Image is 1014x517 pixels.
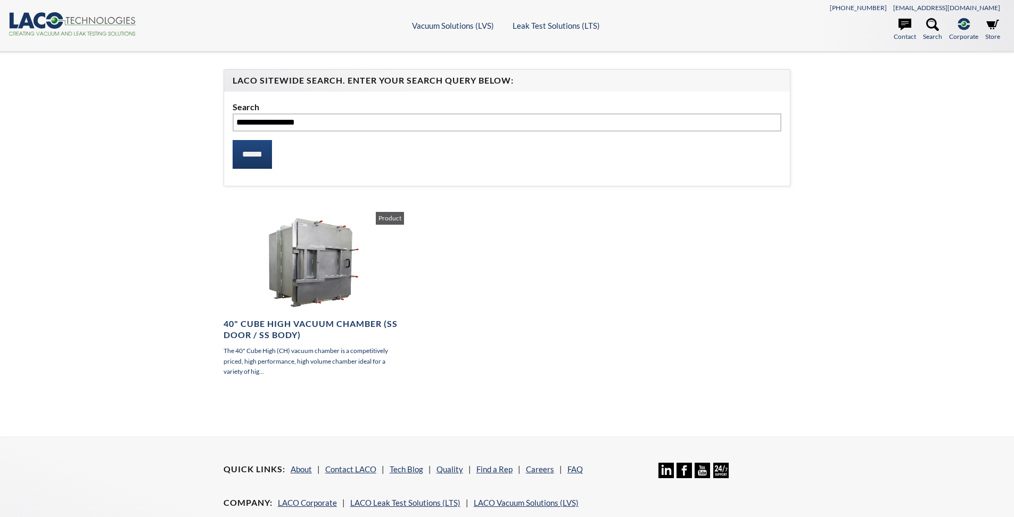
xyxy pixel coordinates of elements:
[436,464,463,474] a: Quality
[224,318,404,341] h4: 40" Cube High Vacuum Chamber (SS Door / SS Body)
[350,498,460,507] a: LACO Leak Test Solutions (LTS)
[224,212,404,376] a: 40" Cube High Vacuum Chamber (SS Door / SS Body) The 40" Cube High (CH) vacuum chamber is a compe...
[526,464,554,474] a: Careers
[513,21,600,30] a: Leak Test Solutions (LTS)
[923,18,942,42] a: Search
[224,346,404,376] p: The 40" Cube High (CH) vacuum chamber is a competitively priced, high performance, high volume ch...
[390,464,423,474] a: Tech Blog
[412,21,494,30] a: Vacuum Solutions (LVS)
[713,463,729,478] img: 24/7 Support Icon
[894,18,916,42] a: Contact
[474,498,579,507] a: LACO Vacuum Solutions (LVS)
[224,497,273,508] h4: Company
[376,212,404,225] span: Product
[713,470,729,480] a: 24/7 Support
[476,464,513,474] a: Find a Rep
[567,464,583,474] a: FAQ
[224,464,285,475] h4: Quick Links
[830,4,887,12] a: [PHONE_NUMBER]
[985,18,1000,42] a: Store
[893,4,1000,12] a: [EMAIL_ADDRESS][DOMAIN_NAME]
[291,464,312,474] a: About
[325,464,376,474] a: Contact LACO
[233,75,782,86] h4: LACO Sitewide Search. Enter your Search Query Below:
[233,100,782,114] label: Search
[278,498,337,507] a: LACO Corporate
[949,31,978,42] span: Corporate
